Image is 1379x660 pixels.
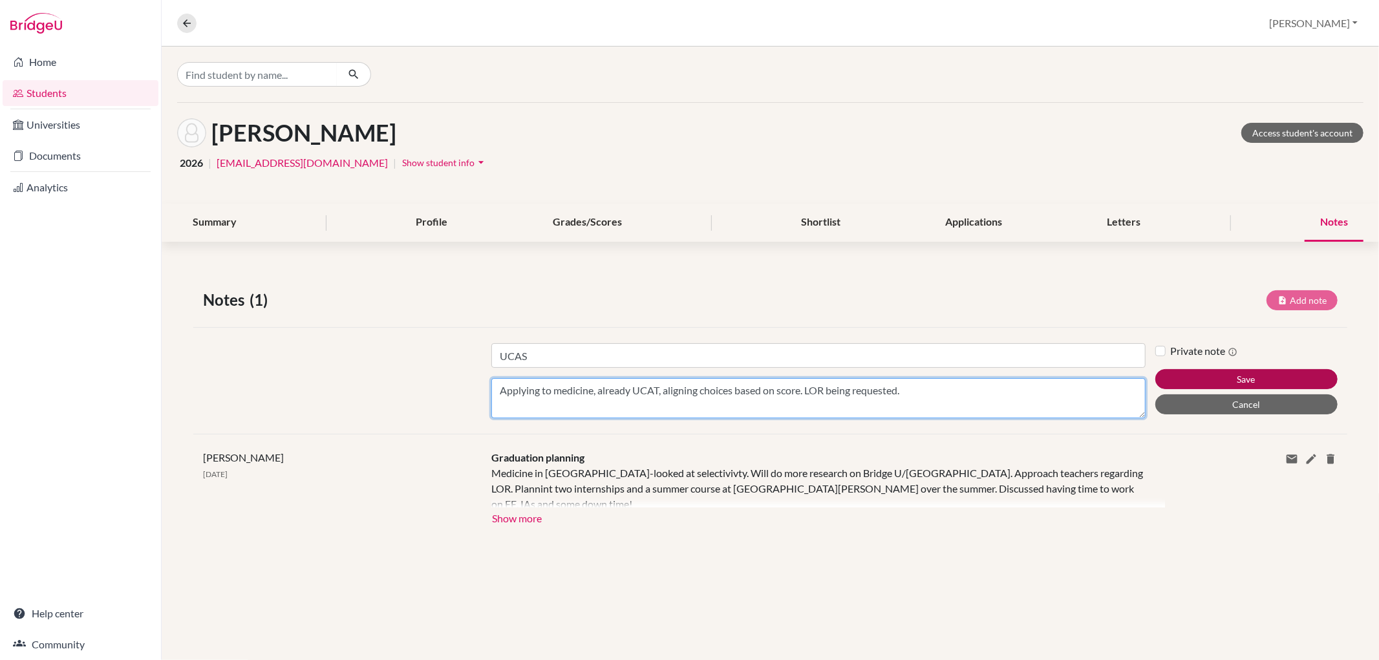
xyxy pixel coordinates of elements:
a: Analytics [3,175,158,200]
a: Home [3,49,158,75]
a: Documents [3,143,158,169]
span: [PERSON_NAME] [203,451,284,463]
a: [EMAIL_ADDRESS][DOMAIN_NAME] [217,155,388,171]
a: Access student's account [1241,123,1363,143]
div: Shortlist [786,204,856,242]
img: Bridge-U [10,13,62,34]
div: Grades/Scores [537,204,637,242]
h1: [PERSON_NAME] [211,119,396,147]
button: Save [1155,369,1338,389]
span: 2026 [180,155,203,171]
i: arrow_drop_down [475,156,487,169]
input: Find student by name... [177,62,337,87]
span: Graduation planning [491,451,584,463]
button: Cancel [1155,394,1338,414]
span: [DATE] [203,469,228,479]
button: Add note [1267,290,1338,310]
div: Letters [1092,204,1157,242]
a: Help center [3,601,158,626]
a: Students [3,80,158,106]
button: Show more [491,507,542,527]
div: Notes [1305,204,1363,242]
div: Applications [930,204,1018,242]
span: Show student info [402,157,475,168]
span: | [208,155,211,171]
div: Summary [177,204,252,242]
div: Medicine in [GEOGRAPHIC_DATA]-looked at selectivivty. Will do more research on Bridge U/[GEOGRAPH... [491,465,1145,507]
a: Community [3,632,158,657]
span: | [393,155,396,171]
img: Tobiáš Chuděj's avatar [177,118,206,147]
button: Show student infoarrow_drop_down [401,153,488,173]
span: Notes [203,288,250,312]
a: Universities [3,112,158,138]
input: Note title (required) [491,343,1145,368]
div: Profile [400,204,463,242]
button: [PERSON_NAME] [1263,11,1363,36]
label: Private note [1171,343,1238,359]
span: (1) [250,288,273,312]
